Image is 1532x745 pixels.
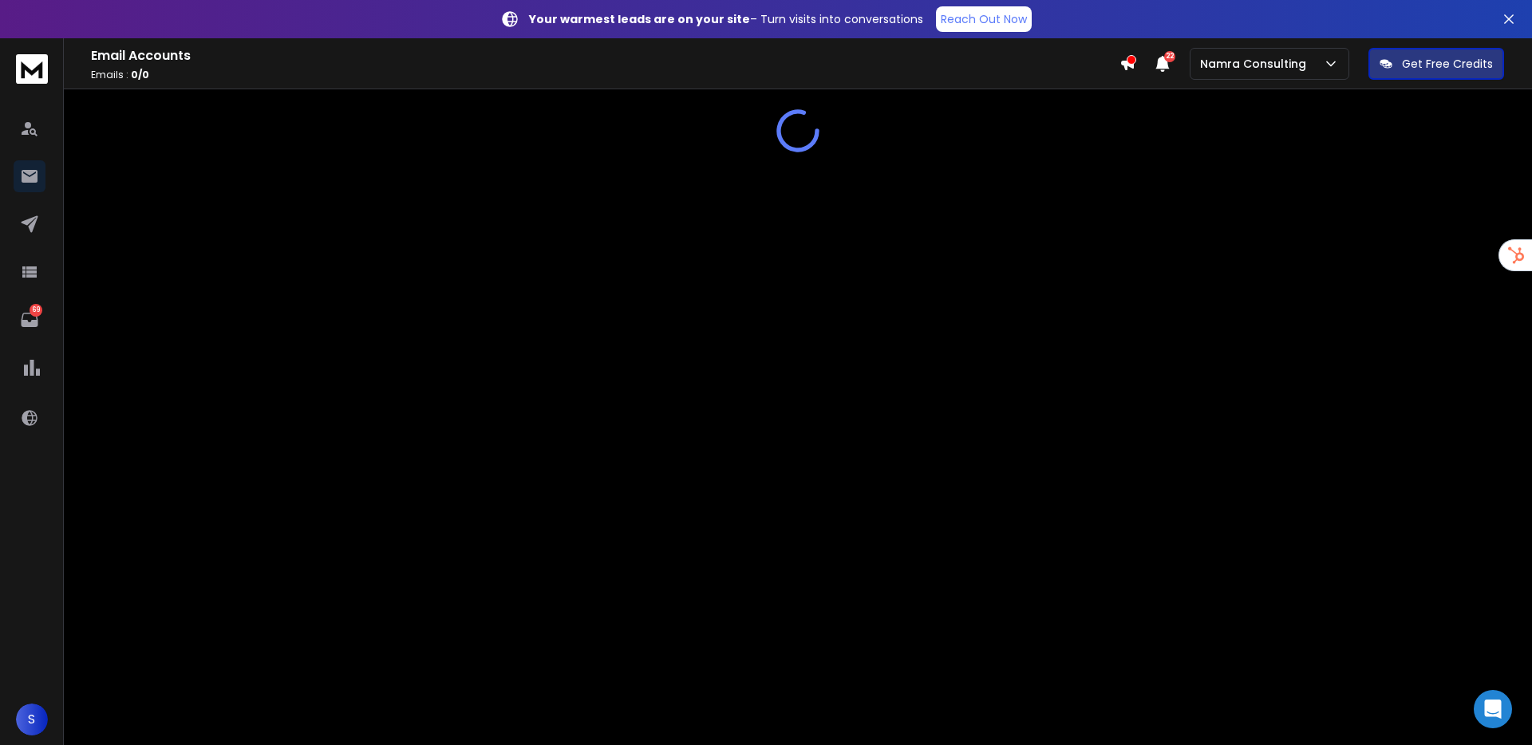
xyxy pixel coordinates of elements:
[1164,51,1175,62] span: 22
[14,304,45,336] a: 69
[1368,48,1504,80] button: Get Free Credits
[529,11,923,27] p: – Turn visits into conversations
[1402,56,1493,72] p: Get Free Credits
[1200,56,1313,72] p: Namra Consulting
[529,11,750,27] strong: Your warmest leads are on your site
[91,69,1119,81] p: Emails :
[30,304,42,317] p: 69
[941,11,1027,27] p: Reach Out Now
[16,54,48,84] img: logo
[91,46,1119,65] h1: Email Accounts
[16,704,48,735] button: S
[131,68,149,81] span: 0 / 0
[1474,690,1512,728] div: Open Intercom Messenger
[936,6,1032,32] a: Reach Out Now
